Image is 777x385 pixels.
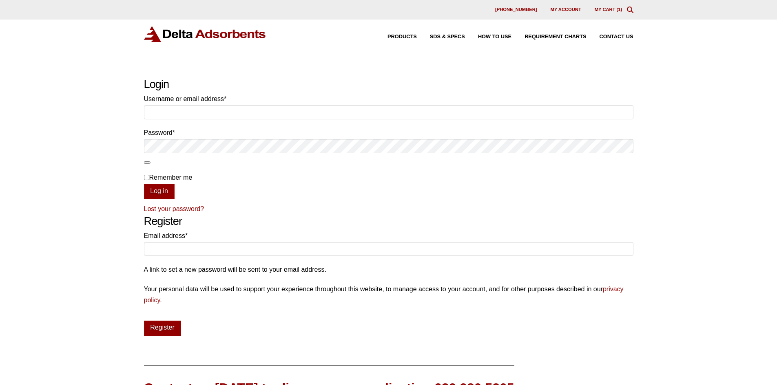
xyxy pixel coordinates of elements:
[144,175,149,180] input: Remember me
[587,34,633,40] a: Contact Us
[144,264,633,275] p: A link to set a new password will be sent to your email address.
[465,34,511,40] a: How to Use
[144,205,204,212] a: Lost your password?
[551,7,581,12] span: My account
[495,7,537,12] span: [PHONE_NUMBER]
[144,184,175,199] button: Log in
[618,7,620,12] span: 1
[144,26,266,42] img: Delta Adsorbents
[144,161,151,164] button: Show password
[144,215,633,228] h2: Register
[144,127,633,138] label: Password
[149,174,193,181] span: Remember me
[430,34,465,40] span: SDS & SPECS
[544,7,588,13] a: My account
[627,7,633,13] div: Toggle Modal Content
[374,34,417,40] a: Products
[144,78,633,91] h2: Login
[387,34,417,40] span: Products
[600,34,633,40] span: Contact Us
[511,34,586,40] a: Requirement Charts
[489,7,544,13] a: [PHONE_NUMBER]
[144,321,181,336] button: Register
[144,93,633,104] label: Username or email address
[525,34,586,40] span: Requirement Charts
[417,34,465,40] a: SDS & SPECS
[595,7,622,12] a: My Cart (1)
[144,284,633,306] p: Your personal data will be used to support your experience throughout this website, to manage acc...
[144,230,633,241] label: Email address
[478,34,511,40] span: How to Use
